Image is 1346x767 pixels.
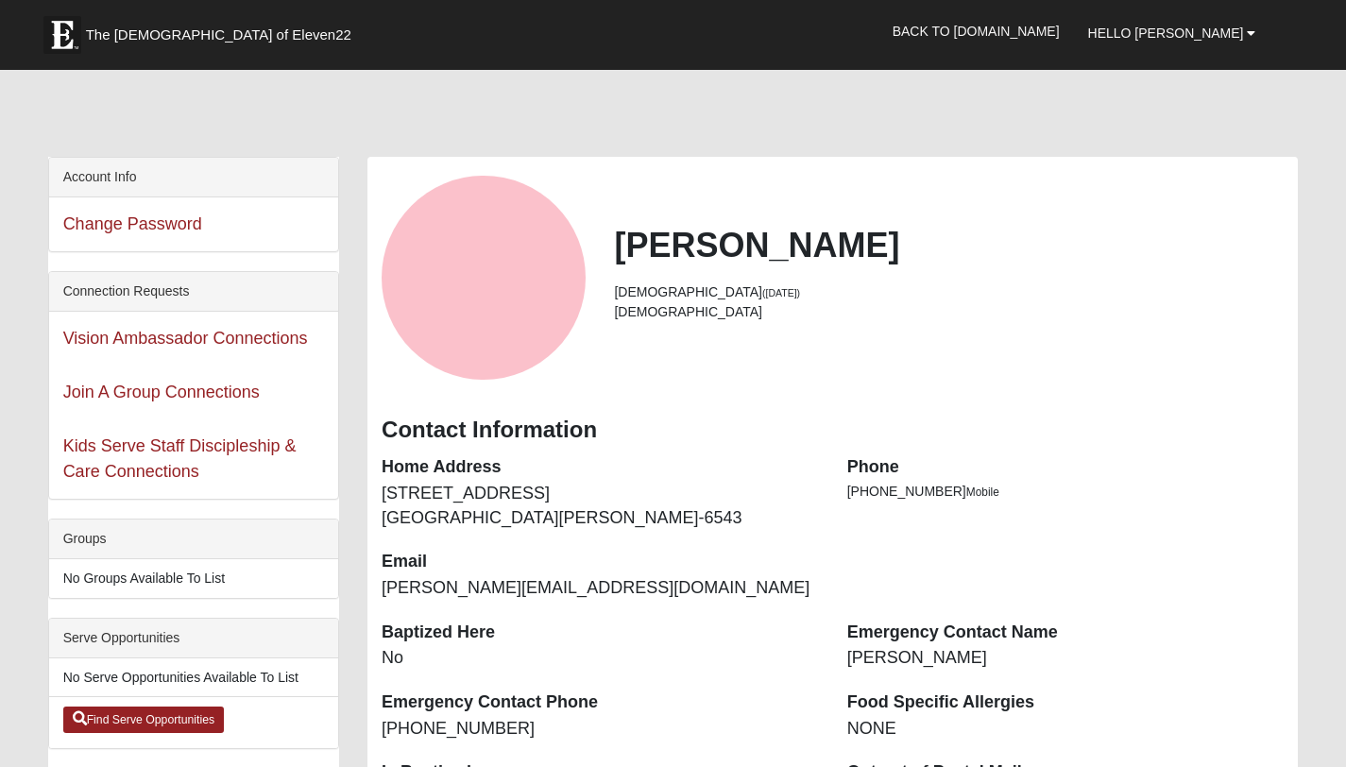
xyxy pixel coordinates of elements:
a: Vision Ambassador Connections [63,329,308,348]
div: Account Info [49,158,338,197]
div: Connection Requests [49,272,338,312]
span: The [DEMOGRAPHIC_DATA] of Eleven22 [86,26,351,44]
dt: Home Address [382,455,819,480]
dd: No [382,646,819,671]
li: [DEMOGRAPHIC_DATA] [614,302,1284,322]
dt: Baptized Here [382,621,819,645]
span: Hello [PERSON_NAME] [1088,26,1244,41]
dt: Phone [847,455,1285,480]
span: Mobile [966,486,999,499]
li: [DEMOGRAPHIC_DATA] [614,282,1284,302]
dd: [PERSON_NAME] [847,646,1285,671]
a: Find Serve Opportunities [63,707,225,733]
a: Join A Group Connections [63,383,260,401]
dd: [PHONE_NUMBER] [382,717,819,741]
h3: Contact Information [382,417,1284,444]
a: Hello [PERSON_NAME] [1074,9,1270,57]
a: Change Password [63,214,202,233]
dd: NONE [847,717,1285,741]
dt: Email [382,550,819,574]
dt: Emergency Contact Phone [382,690,819,715]
dt: Emergency Contact Name [847,621,1285,645]
a: Back to [DOMAIN_NAME] [878,8,1074,55]
a: View Fullsize Photo [382,176,586,380]
a: The [DEMOGRAPHIC_DATA] of Eleven22 [34,7,412,54]
div: Serve Opportunities [49,619,338,658]
a: Kids Serve Staff Discipleship & Care Connections [63,436,297,481]
h2: [PERSON_NAME] [614,225,1284,265]
div: Groups [49,520,338,559]
li: No Serve Opportunities Available To List [49,658,338,697]
small: ([DATE]) [762,287,800,298]
dd: [STREET_ADDRESS] [GEOGRAPHIC_DATA][PERSON_NAME]-6543 [382,482,819,530]
dt: Food Specific Allergies [847,690,1285,715]
li: No Groups Available To List [49,559,338,598]
img: Eleven22 logo [43,16,81,54]
li: [PHONE_NUMBER] [847,482,1285,502]
dd: [PERSON_NAME][EMAIL_ADDRESS][DOMAIN_NAME] [382,576,819,601]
